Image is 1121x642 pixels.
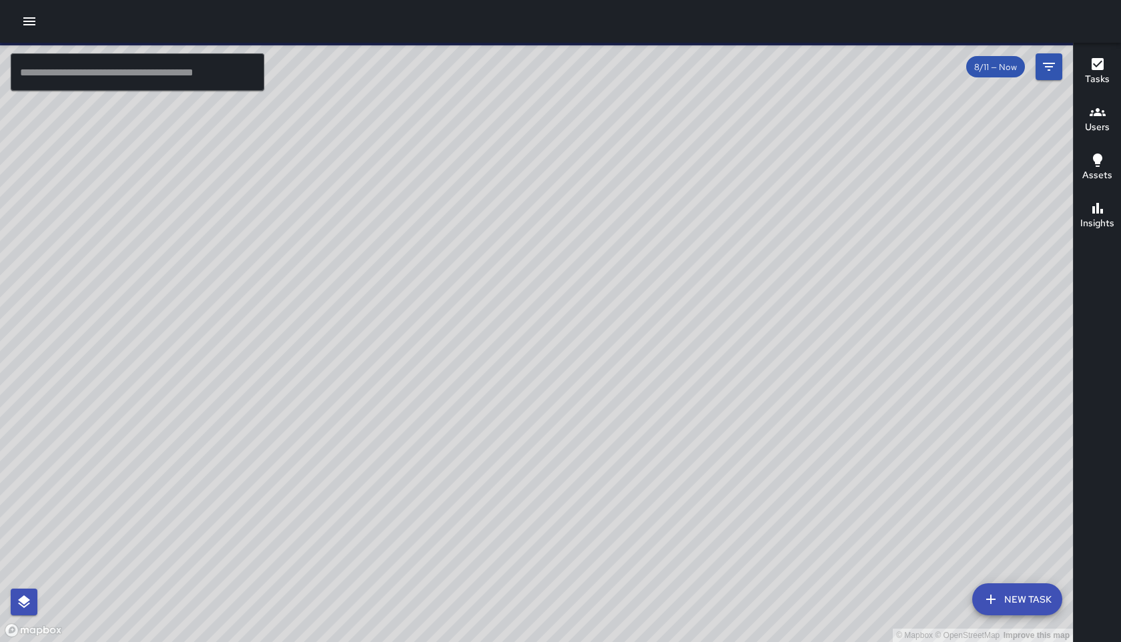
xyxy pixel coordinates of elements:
button: Tasks [1074,48,1121,96]
button: Filters [1036,53,1062,80]
button: Assets [1074,144,1121,192]
button: Insights [1074,192,1121,240]
h6: Assets [1082,168,1112,183]
button: New Task [972,583,1062,615]
span: 8/11 — Now [966,61,1025,73]
button: Users [1074,96,1121,144]
h6: Insights [1080,216,1114,231]
h6: Users [1085,120,1110,135]
h6: Tasks [1085,72,1110,87]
